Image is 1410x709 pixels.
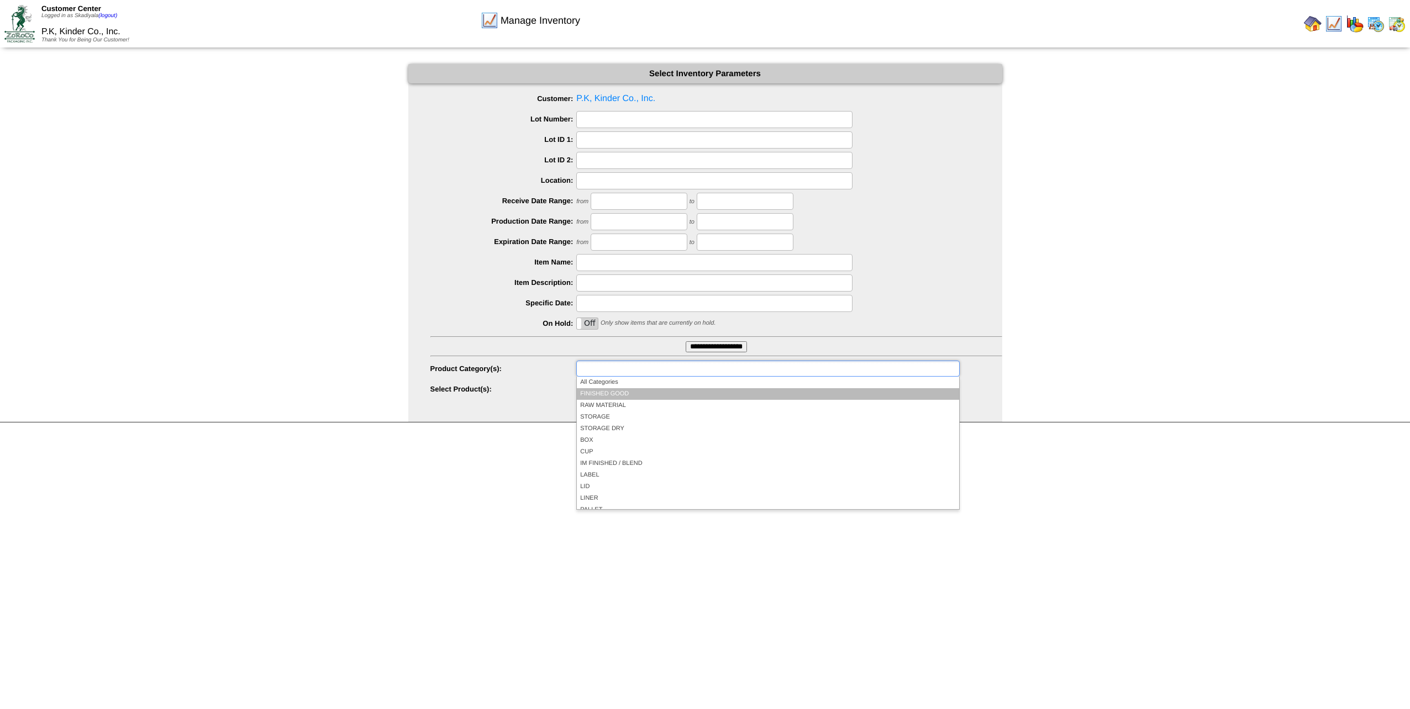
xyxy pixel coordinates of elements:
img: line_graph.gif [1325,15,1343,33]
span: from [576,219,588,225]
li: FINISHED GOOD [577,388,959,400]
div: OnOff [576,318,598,330]
span: Only show items that are currently on hold. [601,320,715,326]
label: Item Description: [430,278,577,287]
label: Lot ID 1: [430,135,577,144]
li: RAW MATERIAL [577,400,959,411]
span: from [576,239,588,246]
img: ZoRoCo_Logo(Green%26Foil)%20jpg.webp [4,5,35,42]
span: P.K, Kinder Co., Inc. [430,91,1002,107]
span: Customer Center [41,4,101,13]
span: to [690,198,695,205]
div: Please Wait [430,381,1002,425]
a: (logout) [98,13,117,19]
span: to [690,219,695,225]
img: calendarinout.gif [1388,15,1406,33]
li: All Categories [577,377,959,388]
label: Specific Date: [430,299,577,307]
label: Location: [430,176,577,184]
img: calendarprod.gif [1367,15,1385,33]
li: CUP [577,446,959,458]
label: Expiration Date Range: [430,237,577,246]
span: to [690,239,695,246]
li: LINER [577,493,959,504]
label: Item Name: [430,258,577,266]
li: PALLET [577,504,959,516]
span: Manage Inventory [501,15,580,27]
div: Select Inventory Parameters [408,64,1002,83]
li: LID [577,481,959,493]
li: STORAGE DRY [577,423,959,435]
label: Production Date Range: [430,217,577,225]
img: home.gif [1304,15,1322,33]
label: Off [577,318,598,329]
label: Lot Number: [430,115,577,123]
label: Customer: [430,94,577,103]
label: On Hold: [430,319,577,327]
span: Logged in as Skadiyala [41,13,117,19]
span: P.K, Kinder Co., Inc. [41,27,120,36]
label: Receive Date Range: [430,197,577,205]
span: from [576,198,588,205]
label: Product Category(s): [430,364,577,373]
li: IM FINISHED / BLEND [577,458,959,469]
li: LABEL [577,469,959,481]
label: Select Product(s): [430,385,577,393]
li: BOX [577,435,959,446]
img: line_graph.gif [481,12,498,29]
img: graph.gif [1346,15,1364,33]
span: Thank You for Being Our Customer! [41,37,129,43]
label: Lot ID 2: [430,156,577,164]
li: STORAGE [577,411,959,423]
